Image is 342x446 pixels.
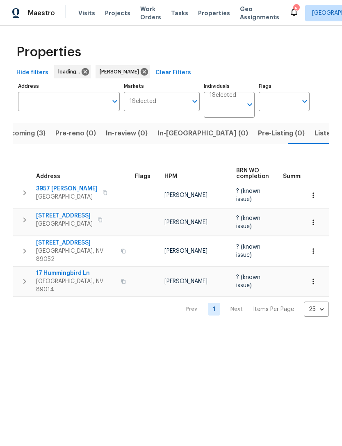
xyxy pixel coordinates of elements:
[208,303,220,316] a: Goto page 1
[299,96,310,107] button: Open
[36,212,93,220] span: [STREET_ADDRESS]
[36,185,98,193] span: 3957 [PERSON_NAME]
[304,299,329,320] div: 25
[135,174,150,179] span: Flags
[36,174,60,179] span: Address
[55,128,96,139] span: Pre-reno (0)
[259,84,310,89] label: Flags
[36,239,116,247] span: [STREET_ADDRESS]
[157,128,248,139] span: In-[GEOGRAPHIC_DATA] (0)
[171,10,188,16] span: Tasks
[236,215,260,229] span: ? (known issue)
[210,92,236,99] span: 1 Selected
[293,5,299,13] div: 5
[36,193,98,201] span: [GEOGRAPHIC_DATA]
[36,247,116,263] span: [GEOGRAPHIC_DATA], NV 89052
[13,65,52,80] button: Hide filters
[105,9,130,17] span: Projects
[236,168,269,179] span: BRN WO completion
[36,220,93,228] span: [GEOGRAPHIC_DATA]
[96,65,150,78] div: [PERSON_NAME]
[198,9,230,17] span: Properties
[258,128,305,139] span: Pre-Listing (0)
[164,174,177,179] span: HPM
[78,9,95,17] span: Visits
[155,68,191,78] span: Clear Filters
[130,98,156,105] span: 1 Selected
[106,128,148,139] span: In-review (0)
[58,68,83,76] span: loading...
[236,274,260,288] span: ? (known issue)
[178,302,329,317] nav: Pagination Navigation
[36,277,116,294] span: [GEOGRAPHIC_DATA], NV 89014
[2,128,46,139] span: Upcoming (3)
[124,84,200,89] label: Markets
[16,68,48,78] span: Hide filters
[164,248,207,254] span: [PERSON_NAME]
[253,305,294,313] p: Items Per Page
[18,84,120,89] label: Address
[236,244,260,258] span: ? (known issue)
[283,174,310,179] span: Summary
[236,188,260,202] span: ? (known issue)
[189,96,201,107] button: Open
[140,5,161,21] span: Work Orders
[164,192,207,198] span: [PERSON_NAME]
[28,9,55,17] span: Maestro
[152,65,194,80] button: Clear Filters
[109,96,121,107] button: Open
[244,99,255,110] button: Open
[36,269,116,277] span: 17 Hummingbird Ln
[164,220,207,225] span: [PERSON_NAME]
[100,68,142,76] span: [PERSON_NAME]
[204,84,255,89] label: Individuals
[164,279,207,284] span: [PERSON_NAME]
[16,48,81,56] span: Properties
[240,5,279,21] span: Geo Assignments
[54,65,91,78] div: loading...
